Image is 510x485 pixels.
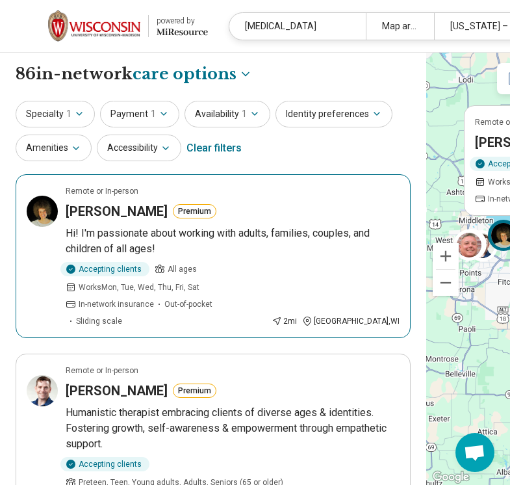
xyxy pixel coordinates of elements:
[157,15,208,27] div: powered by
[433,270,459,296] button: Zoom out
[455,433,494,472] a: Open chat
[60,262,149,276] div: Accepting clients
[133,63,252,85] button: Care options
[186,133,242,164] div: Clear filters
[275,101,392,127] button: Identity preferences
[133,63,236,85] span: care options
[272,315,297,327] div: 2 mi
[16,101,95,127] button: Specialty1
[97,135,181,161] button: Accessibility
[173,204,216,218] button: Premium
[66,226,400,257] p: Hi! I'm passionate about working with adults, families, couples, and children of all ages!
[21,10,208,42] a: University of Wisconsin-Madisonpowered by
[100,101,179,127] button: Payment1
[79,298,154,310] span: In-network insurance
[164,298,212,310] span: Out-of-pocket
[185,101,270,127] button: Availability1
[366,13,434,40] div: Map area
[66,202,168,220] h3: [PERSON_NAME]
[16,63,252,85] h1: 86 in-network
[48,10,140,42] img: University of Wisconsin-Madison
[79,282,199,293] span: Works Mon, Tue, Wed, Thu, Fri, Sat
[229,13,366,40] div: [MEDICAL_DATA]
[60,457,149,471] div: Accepting clients
[76,315,122,327] span: Sliding scale
[16,135,92,161] button: Amenities
[151,107,156,121] span: 1
[168,263,197,275] span: All ages
[433,243,459,269] button: Zoom in
[173,384,216,398] button: Premium
[242,107,247,121] span: 1
[66,405,400,452] p: Humanistic therapist embracing clients of diverse ages & identities. Fostering growth, self-aware...
[66,365,138,376] p: Remote or In-person
[66,382,168,400] h3: [PERSON_NAME]
[302,315,400,327] div: [GEOGRAPHIC_DATA] , WI
[66,107,71,121] span: 1
[66,185,138,197] p: Remote or In-person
